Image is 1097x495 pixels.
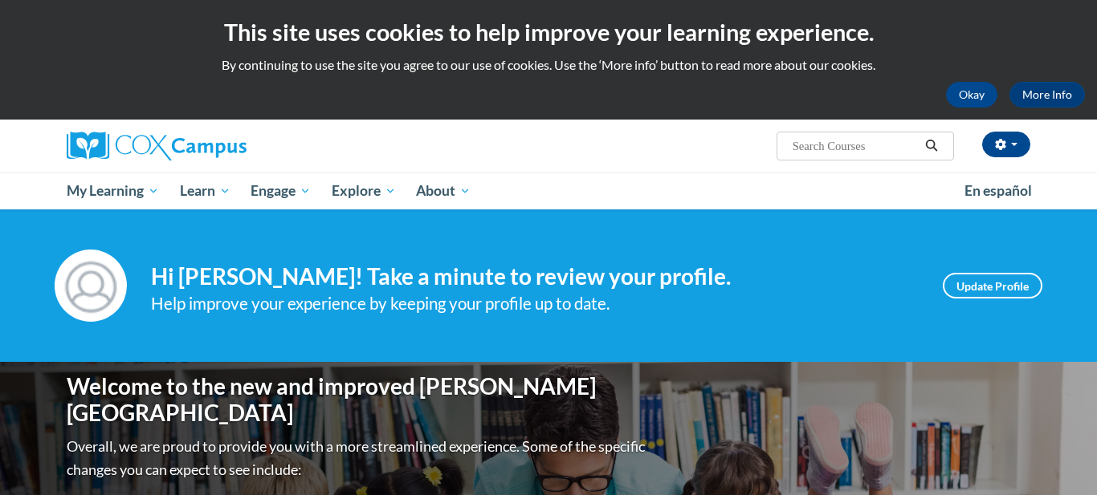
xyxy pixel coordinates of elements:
[791,136,920,156] input: Search Courses
[251,181,311,201] span: Engage
[946,82,997,108] button: Okay
[920,136,944,156] button: Search
[1009,82,1085,108] a: More Info
[332,181,396,201] span: Explore
[954,174,1042,208] a: En español
[416,181,471,201] span: About
[12,56,1085,74] p: By continuing to use the site you agree to our use of cookies. Use the ‘More info’ button to read...
[169,172,241,209] a: Learn
[151,290,919,317] div: Help improve your experience by keeping your profile up to date.
[943,273,1042,298] a: Update Profile
[12,16,1085,48] h2: This site uses cookies to help improve your learning experience.
[67,435,649,481] p: Overall, we are proud to provide you with a more streamlined experience. Some of the specific cha...
[406,172,482,209] a: About
[67,132,372,160] a: Cox Campus
[56,172,169,209] a: My Learning
[43,172,1054,209] div: Main menu
[67,132,247,160] img: Cox Campus
[321,172,406,209] a: Explore
[240,172,321,209] a: Engage
[982,132,1030,157] button: Account Settings
[964,182,1032,199] span: En español
[151,263,919,290] h4: Hi [PERSON_NAME]! Take a minute to review your profile.
[67,181,159,201] span: My Learning
[55,250,127,322] img: Profile Image
[180,181,230,201] span: Learn
[67,373,649,427] h1: Welcome to the new and improved [PERSON_NAME][GEOGRAPHIC_DATA]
